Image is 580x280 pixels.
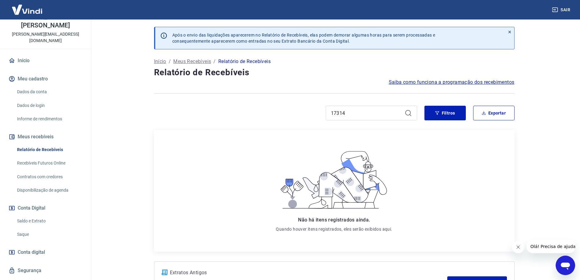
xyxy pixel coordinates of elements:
[15,99,84,112] a: Dados de login
[7,72,84,86] button: Meu cadastro
[172,32,435,44] p: Após o envio das liquidações aparecerem no Relatório de Recebíveis, elas podem demorar algumas ho...
[15,157,84,169] a: Recebíveis Futuros Online
[512,241,524,253] iframe: Fechar mensagem
[170,269,448,276] p: Extratos Antigos
[15,113,84,125] a: Informe de rendimentos
[4,4,51,9] span: Olá! Precisa de ajuda?
[7,264,84,277] a: Segurança
[7,201,84,215] button: Conta Digital
[276,226,392,232] p: Quando houver itens registrados, eles serão exibidos aqui.
[15,228,84,241] a: Saque
[154,66,515,79] h4: Relatório de Recebíveis
[556,256,575,275] iframe: Botão para abrir a janela de mensagens
[7,246,84,259] a: Conta digital
[424,106,466,120] button: Filtros
[213,58,216,65] p: /
[15,171,84,183] a: Contratos com credores
[162,270,167,275] img: ícone
[154,58,166,65] a: Início
[7,0,47,19] img: Vindi
[218,58,271,65] p: Relatório de Recebíveis
[15,215,84,227] a: Saldo e Extrato
[18,248,45,257] span: Conta digital
[15,86,84,98] a: Dados da conta
[5,31,86,44] p: [PERSON_NAME][EMAIL_ADDRESS][DOMAIN_NAME]
[15,144,84,156] a: Relatório de Recebíveis
[551,4,573,16] button: Sair
[15,184,84,197] a: Disponibilização de agenda
[7,54,84,67] a: Início
[389,79,515,86] a: Saiba como funciona a programação dos recebimentos
[473,106,515,120] button: Exportar
[331,108,402,118] input: Busque pelo número do pedido
[7,130,84,144] button: Meus recebíveis
[298,217,370,223] span: Não há itens registrados ainda.
[527,240,575,253] iframe: Mensagem da empresa
[21,22,70,29] p: [PERSON_NAME]
[173,58,211,65] a: Meus Recebíveis
[169,58,171,65] p: /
